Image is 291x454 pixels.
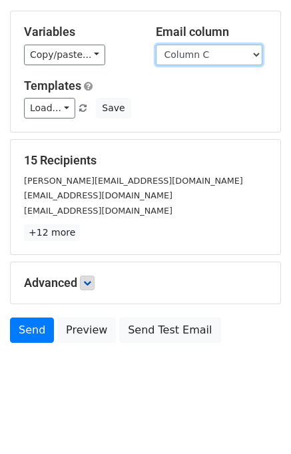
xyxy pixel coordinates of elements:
[156,25,268,39] h5: Email column
[96,98,131,118] button: Save
[24,79,81,93] a: Templates
[224,390,291,454] iframe: Chat Widget
[24,206,172,216] small: [EMAIL_ADDRESS][DOMAIN_NAME]
[24,45,105,65] a: Copy/paste...
[10,318,54,343] a: Send
[24,98,75,118] a: Load...
[24,224,80,241] a: +12 more
[57,318,116,343] a: Preview
[24,25,136,39] h5: Variables
[24,190,172,200] small: [EMAIL_ADDRESS][DOMAIN_NAME]
[119,318,220,343] a: Send Test Email
[24,153,267,168] h5: 15 Recipients
[24,276,267,290] h5: Advanced
[24,176,243,186] small: [PERSON_NAME][EMAIL_ADDRESS][DOMAIN_NAME]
